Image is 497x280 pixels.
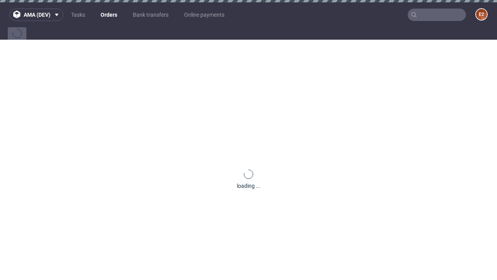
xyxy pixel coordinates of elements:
[66,9,90,21] a: Tasks
[9,9,63,21] button: ama (dev)
[96,9,122,21] a: Orders
[128,9,173,21] a: Bank transfers
[237,182,261,190] div: loading ...
[179,9,229,21] a: Online payments
[476,9,487,20] figcaption: e2
[24,12,50,17] span: ama (dev)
